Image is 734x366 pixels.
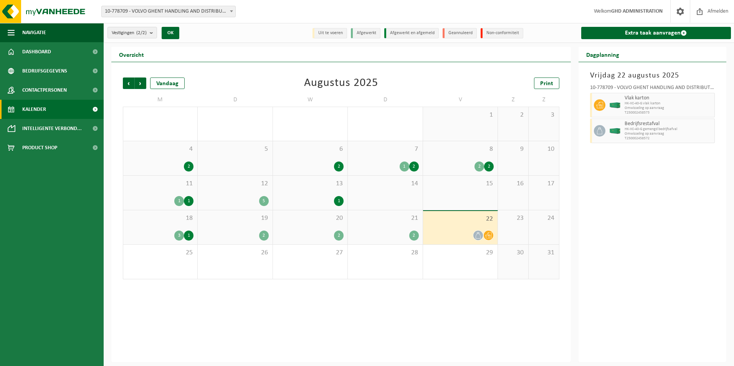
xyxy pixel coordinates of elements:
span: 9 [502,145,524,153]
span: Product Shop [22,138,57,157]
span: T250002458573 [625,110,713,115]
span: Intelligente verbond... [22,119,82,138]
td: D [348,93,423,107]
span: Omwisseling op aanvraag [625,106,713,110]
div: 2 [409,231,419,241]
span: 25 [127,249,193,257]
div: 2 [334,162,344,171]
span: HK-XC-40-G vlak karton [625,101,713,106]
span: 2 [502,111,524,119]
span: Vlak karton [625,95,713,101]
td: V [423,93,498,107]
div: 3 [174,231,184,241]
span: 8 [427,145,494,153]
span: Print [540,81,553,87]
span: Kalender [22,100,46,119]
span: 21 [352,214,418,223]
td: Z [498,93,529,107]
li: Afgewerkt [351,28,380,38]
div: 2 [474,162,484,171]
div: 2 [334,231,344,241]
div: 1 [184,231,193,241]
span: 27 [277,249,344,257]
h2: Dagplanning [579,47,627,62]
span: 12 [202,180,268,188]
span: 6 [277,145,344,153]
span: Contactpersonen [22,81,67,100]
span: 10-778709 - VOLVO GHENT HANDLING AND DISTRIBUTION - DESTELDONK [102,6,235,17]
span: 22 [427,215,494,223]
a: Print [534,77,559,89]
div: 1 [400,162,409,171]
span: Navigatie [22,23,46,42]
li: Non-conformiteit [481,28,523,38]
td: M [123,93,198,107]
span: Dashboard [22,42,51,61]
span: 28 [352,249,418,257]
span: 13 [277,180,344,188]
span: 23 [502,214,524,223]
span: 1 [427,111,494,119]
span: Bedrijfsrestafval [625,121,713,127]
span: 24 [532,214,555,223]
span: 18 [127,214,193,223]
span: 30 [502,249,524,257]
li: Geannuleerd [443,28,477,38]
span: Vorige [123,77,134,89]
h2: Overzicht [111,47,152,62]
strong: GHD ADMINISTRATION [611,8,663,14]
span: Volgende [135,77,146,89]
span: 7 [352,145,418,153]
div: 2 [409,162,419,171]
span: 19 [202,214,268,223]
img: HK-XC-40-GN-00 [609,128,621,134]
span: 31 [532,249,555,257]
td: W [273,93,348,107]
span: Vestigingen [112,27,147,39]
h3: Vrijdag 22 augustus 2025 [590,70,715,81]
div: Vandaag [150,77,185,89]
div: 2 [259,231,269,241]
span: 17 [532,180,555,188]
li: Afgewerkt en afgemeld [384,28,439,38]
span: 10 [532,145,555,153]
div: Augustus 2025 [304,77,378,89]
span: 20 [277,214,344,223]
td: Z [529,93,559,107]
div: 1 [174,196,184,206]
div: 1 [184,196,193,206]
a: Extra taak aanvragen [581,27,731,39]
span: 4 [127,145,193,153]
span: 29 [427,249,494,257]
li: Uit te voeren [312,28,347,38]
div: 5 [259,196,269,206]
count: (2/2) [136,30,147,35]
span: 5 [202,145,268,153]
span: 11 [127,180,193,188]
td: D [198,93,273,107]
span: T250002458572 [625,136,713,141]
div: 1 [334,196,344,206]
img: HK-XC-40-GN-00 [609,102,621,108]
span: 10-778709 - VOLVO GHENT HANDLING AND DISTRIBUTION - DESTELDONK [101,6,236,17]
div: 10-778709 - VOLVO GHENT HANDLING AND DISTRIBUTION - DESTELDONK [590,85,715,93]
span: 15 [427,180,494,188]
button: Vestigingen(2/2) [107,27,157,38]
button: OK [162,27,179,39]
span: Bedrijfsgegevens [22,61,67,81]
span: Omwisseling op aanvraag [625,132,713,136]
div: 2 [484,162,494,171]
span: 26 [202,249,268,257]
span: 14 [352,180,418,188]
span: HK-XC-40-G gemengd bedrijfsafval [625,127,713,132]
div: 2 [184,162,193,171]
span: 3 [532,111,555,119]
span: 16 [502,180,524,188]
